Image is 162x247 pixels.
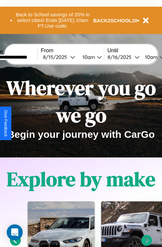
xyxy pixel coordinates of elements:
[79,54,97,60] div: 10am
[41,48,104,54] label: From
[3,110,8,137] div: Give Feedback
[108,54,135,60] div: 8 / 16 / 2025
[43,54,70,60] div: 8 / 15 / 2025
[7,224,23,240] div: Open Intercom Messenger
[93,18,138,23] b: BACK2SCHOOL20
[12,10,93,31] button: Back to School savings of 20% in select cities! Ends [DATE] 10am PT.Use code:
[142,54,159,60] div: 10am
[77,54,104,61] button: 10am
[7,165,155,193] h1: Explore by make
[41,54,77,61] button: 8/15/2025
